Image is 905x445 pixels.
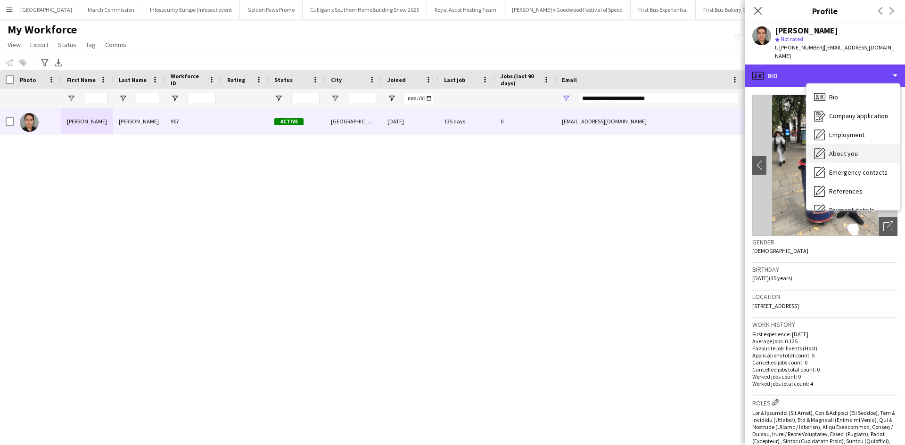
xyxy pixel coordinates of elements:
[579,93,739,104] input: Email Filter Input
[136,93,159,104] input: Last Name Filter Input
[331,76,342,83] span: City
[20,113,39,132] img: Alexander Kay
[806,125,900,144] div: Employment
[829,168,888,177] span: Emergency contacts
[387,94,396,103] button: Open Filter Menu
[752,338,897,345] p: Average jobs: 0.125
[404,93,433,104] input: Joined Filter Input
[752,397,897,407] h3: Roles
[61,108,113,134] div: [PERSON_NAME]
[427,0,504,19] button: Royal Ascot Hosting Team
[752,352,897,359] p: Applications total count: 5
[829,112,888,120] span: Company application
[752,302,799,309] span: [STREET_ADDRESS]
[745,5,905,17] h3: Profile
[829,206,874,214] span: Payment details
[752,331,897,338] p: First experience: [DATE]
[58,40,76,49] span: Status
[495,108,556,134] div: 0
[142,0,240,19] button: Infosecurity Europe (Infosec) event
[86,40,96,49] span: Tag
[387,76,406,83] span: Joined
[67,76,96,83] span: First Name
[4,39,25,51] a: View
[829,149,858,158] span: About you
[562,76,577,83] span: Email
[806,144,900,163] div: About you
[438,108,495,134] div: 135 days
[67,94,75,103] button: Open Filter Menu
[331,94,339,103] button: Open Filter Menu
[119,94,127,103] button: Open Filter Menu
[806,106,900,125] div: Company application
[171,73,205,87] span: Workforce ID
[20,76,36,83] span: Photo
[39,57,50,68] app-action-btn: Advanced filters
[745,65,905,87] div: Bio
[752,366,897,373] p: Cancelled jobs total count: 0
[105,40,126,49] span: Comms
[274,94,283,103] button: Open Filter Menu
[501,73,539,87] span: Jobs (last 90 days)
[829,93,838,101] span: Bio
[240,0,303,19] button: Golden Paws Promo
[291,93,320,104] input: Status Filter Input
[752,265,897,274] h3: Birthday
[631,0,696,19] button: First Bus Experiential
[752,320,897,329] h3: Work history
[30,40,49,49] span: Export
[806,88,900,106] div: Bio
[752,238,897,246] h3: Gender
[101,39,130,51] a: Comms
[165,108,222,134] div: 907
[504,0,631,19] button: [PERSON_NAME] x Goodwood Festival of Speed
[113,108,165,134] div: [PERSON_NAME]
[84,93,107,104] input: First Name Filter Input
[26,39,52,51] a: Export
[556,108,745,134] div: [EMAIL_ADDRESS][DOMAIN_NAME]
[53,57,64,68] app-action-btn: Export XLSX
[775,44,894,59] span: | [EMAIL_ADDRESS][DOMAIN_NAME]
[382,108,438,134] div: [DATE]
[227,76,245,83] span: Rating
[188,93,216,104] input: Workforce ID Filter Input
[444,76,465,83] span: Last job
[8,23,77,37] span: My Workforce
[752,95,897,236] img: Crew avatar or photo
[879,217,897,236] div: Open photos pop-in
[8,40,21,49] span: View
[171,94,179,103] button: Open Filter Menu
[775,26,838,35] div: [PERSON_NAME]
[806,201,900,219] div: Payment details
[806,182,900,201] div: References
[54,39,80,51] a: Status
[348,93,376,104] input: City Filter Input
[303,0,427,19] button: Culligan x Southern HomeBuilding Show 2025
[752,380,897,387] p: Worked jobs total count: 4
[829,130,864,139] span: Employment
[752,247,808,254] span: [DEMOGRAPHIC_DATA]
[80,0,142,19] button: March Commission
[829,187,863,195] span: References
[82,39,99,51] a: Tag
[274,118,304,125] span: Active
[696,0,775,19] button: First Bus Bakery Giveaway
[775,44,824,51] span: t. [PHONE_NUMBER]
[119,76,147,83] span: Last Name
[781,35,803,42] span: Not rated
[752,373,897,380] p: Worked jobs count: 0
[274,76,293,83] span: Status
[562,94,570,103] button: Open Filter Menu
[752,292,897,301] h3: Location
[325,108,382,134] div: [GEOGRAPHIC_DATA]
[752,359,897,366] p: Cancelled jobs count: 0
[806,163,900,182] div: Emergency contacts
[752,275,792,282] span: [DATE] (35 years)
[752,345,897,352] p: Favourite job: Events (Host)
